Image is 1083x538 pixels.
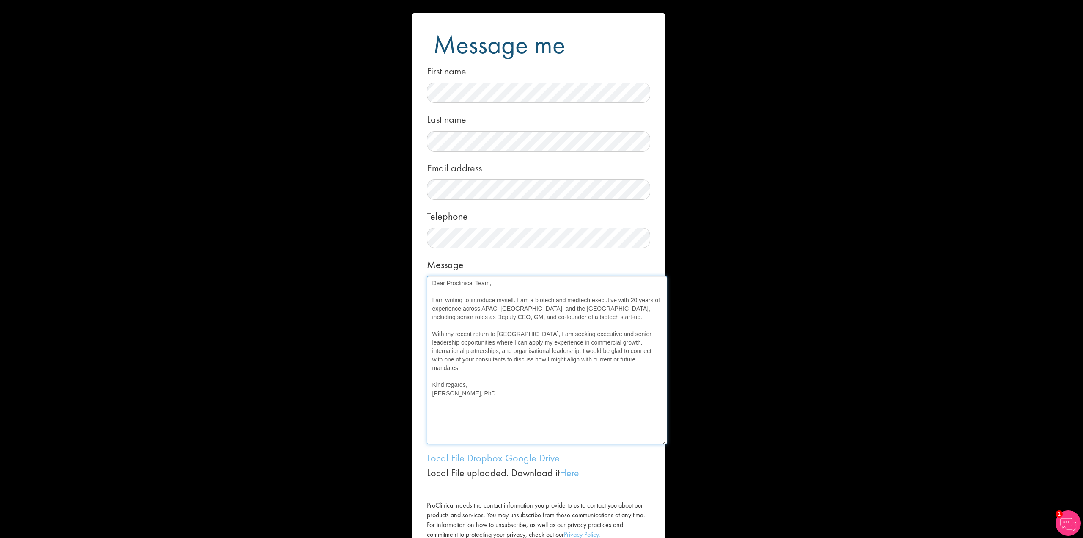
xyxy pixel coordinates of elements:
label: Last name [427,109,466,127]
img: Chatbot [1056,510,1081,536]
a: Here [560,466,579,479]
span: Local File uploaded. Download it [427,466,579,479]
span: 1 [1056,510,1063,518]
a: Google Drive [505,451,560,464]
a: Dropbox [467,451,503,464]
label: Message [427,254,464,272]
a: Local File [427,451,465,464]
label: Email address [427,158,482,175]
label: Telephone [427,206,468,223]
